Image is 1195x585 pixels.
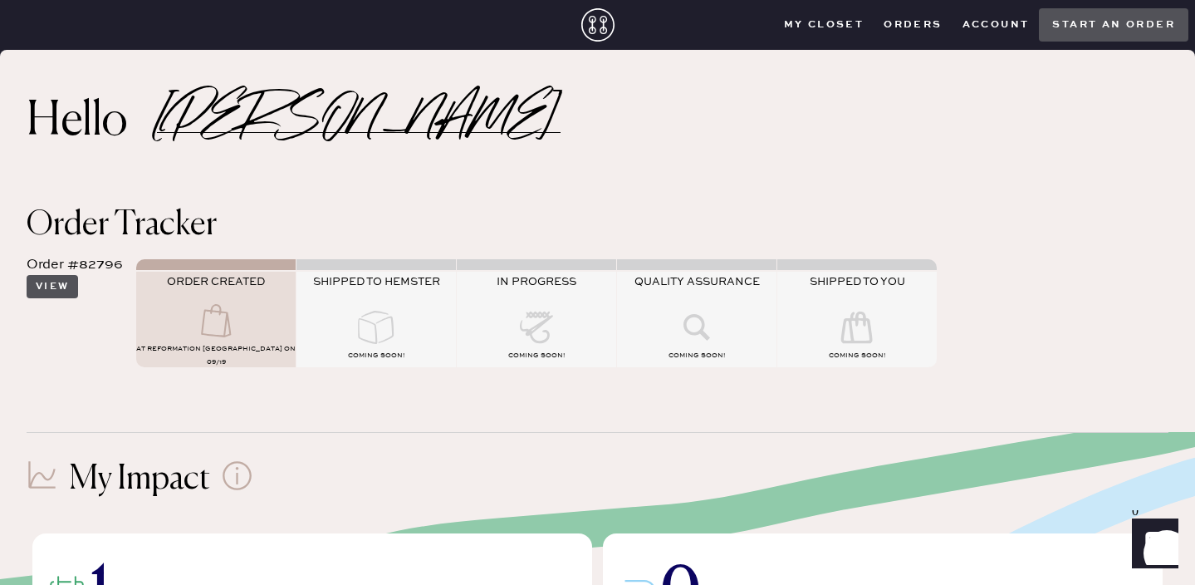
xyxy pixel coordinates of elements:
span: AT Reformation [GEOGRAPHIC_DATA] on 09/19 [136,345,296,366]
button: Orders [874,12,952,37]
span: SHIPPED TO YOU [810,275,905,288]
span: SHIPPED TO HEMSTER [313,275,440,288]
span: COMING SOON! [508,351,565,360]
h2: Hello [27,102,157,142]
span: Order Tracker [27,209,217,242]
button: Start an order [1039,8,1188,42]
h1: My Impact [69,460,210,499]
span: COMING SOON! [669,351,725,360]
span: COMING SOON! [829,351,885,360]
button: My Closet [774,12,874,37]
span: IN PROGRESS [497,275,576,288]
button: View [27,275,78,298]
h2: [PERSON_NAME] [157,111,561,133]
iframe: Front Chat [1116,510,1188,582]
span: QUALITY ASSURANCE [634,275,760,288]
button: Account [953,12,1040,37]
span: ORDER CREATED [167,275,265,288]
span: COMING SOON! [348,351,404,360]
div: Order #82796 [27,255,123,275]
